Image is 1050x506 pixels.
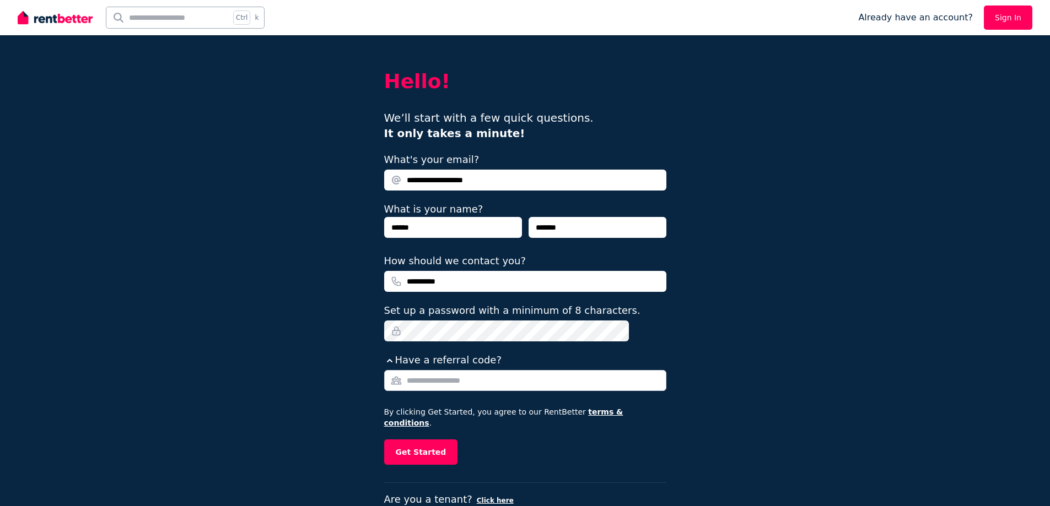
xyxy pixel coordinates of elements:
span: Already have an account? [858,11,973,24]
span: Ctrl [233,10,250,25]
h2: Hello! [384,70,666,93]
button: Get Started [384,439,458,465]
a: Sign In [984,6,1032,30]
button: Click here [477,496,514,505]
p: By clicking Get Started, you agree to our RentBetter . [384,406,666,428]
label: What is your name? [384,203,483,215]
label: What's your email? [384,152,480,167]
span: k [255,13,259,22]
img: RentBetter [18,9,93,26]
button: Have a referral code? [384,352,502,368]
span: We’ll start with a few quick questions. [384,111,594,140]
label: Set up a password with a minimum of 8 characters. [384,303,640,318]
b: It only takes a minute! [384,127,525,140]
label: How should we contact you? [384,253,526,269]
